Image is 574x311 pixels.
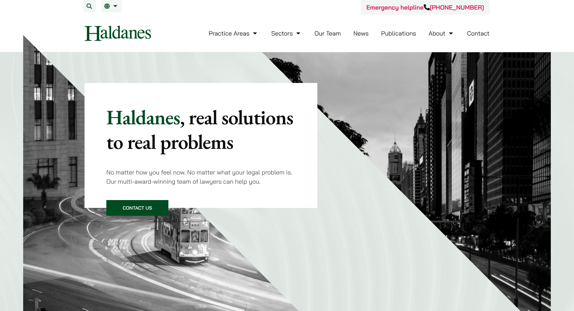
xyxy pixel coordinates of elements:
[106,105,296,154] p: Haldanes
[467,29,489,37] a: Contact
[315,29,341,37] a: Our Team
[428,29,454,37] a: About
[366,3,484,11] a: Emergency helpline[PHONE_NUMBER]
[104,3,119,9] a: EN
[106,168,296,186] p: No matter how you feel now. No matter what your legal problem is. Our multi-award-winning team of...
[381,29,416,37] a: Publications
[353,29,369,37] a: News
[209,29,259,37] a: Practice Areas
[271,29,302,37] a: Sectors
[85,26,151,41] img: Logo of Haldanes
[106,104,293,155] mark: , real solutions to real problems
[106,200,168,216] a: Contact Us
